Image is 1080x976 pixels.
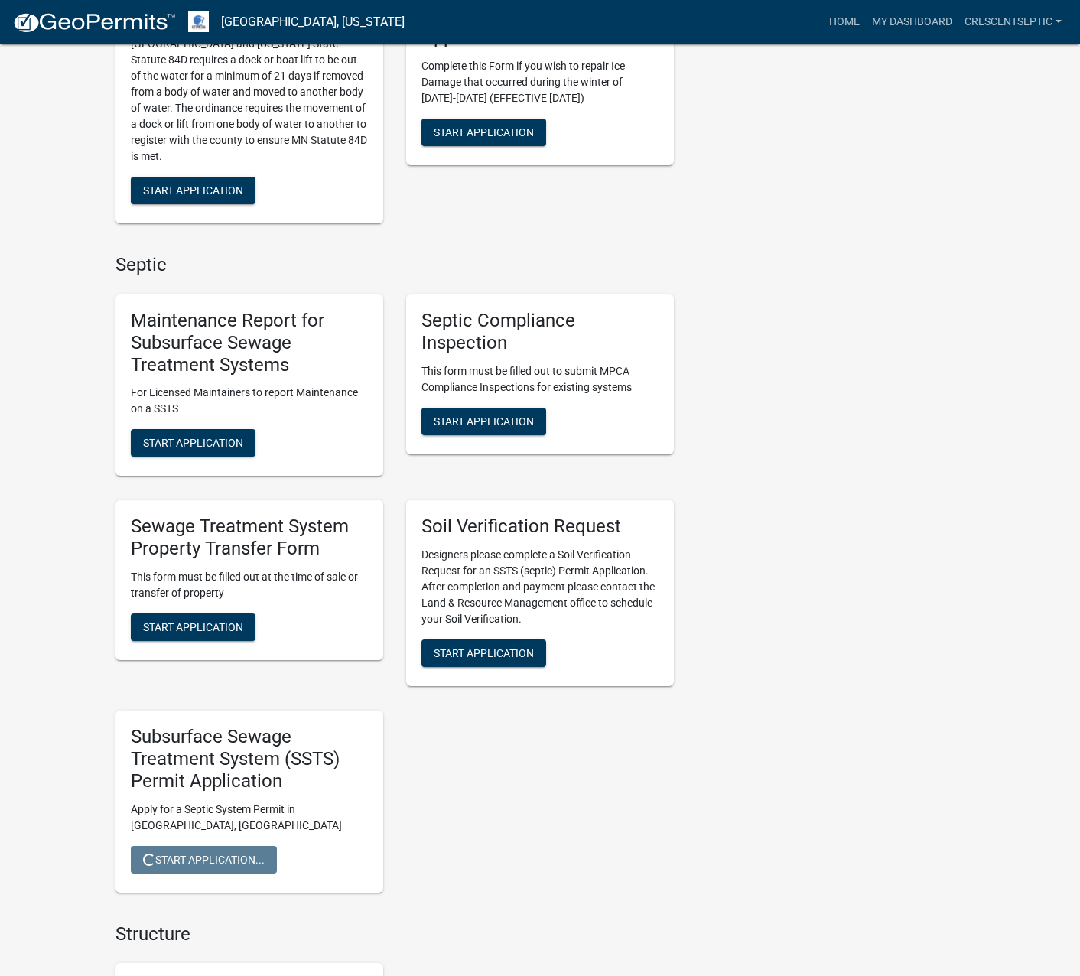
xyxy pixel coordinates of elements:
[221,9,405,35] a: [GEOGRAPHIC_DATA], [US_STATE]
[421,119,546,146] button: Start Application
[866,8,958,37] a: My Dashboard
[131,613,255,641] button: Start Application
[421,516,659,538] h5: Soil Verification Request
[143,437,243,449] span: Start Application
[421,408,546,435] button: Start Application
[143,853,265,865] span: Start Application...
[421,58,659,106] p: Complete this Form if you wish to repair Ice Damage that occurred during the winter of [DATE]-[DA...
[143,184,243,197] span: Start Application
[131,846,277,874] button: Start Application...
[434,415,534,427] span: Start Application
[188,11,209,32] img: Otter Tail County, Minnesota
[131,429,255,457] button: Start Application
[131,726,368,792] h5: Subsurface Sewage Treatment System (SSTS) Permit Application
[421,310,659,354] h5: Septic Compliance Inspection
[434,126,534,138] span: Start Application
[131,802,368,834] p: Apply for a Septic System Permit in [GEOGRAPHIC_DATA], [GEOGRAPHIC_DATA]
[421,547,659,627] p: Designers please complete a Soil Verification Request for an SSTS (septic) Permit Application. Af...
[131,177,255,204] button: Start Application
[434,647,534,659] span: Start Application
[143,621,243,633] span: Start Application
[131,310,368,376] h5: Maintenance Report for Subsurface Sewage Treatment Systems
[958,8,1068,37] a: Crescentseptic
[421,363,659,395] p: This form must be filled out to submit MPCA Compliance Inspections for existing systems
[131,36,368,164] p: [GEOGRAPHIC_DATA] and [US_STATE] State Statute 84D requires a dock or boat lift to be out of the ...
[131,569,368,601] p: This form must be filled out at the time of sale or transfer of property
[823,8,866,37] a: Home
[115,923,674,945] h4: Structure
[421,639,546,667] button: Start Application
[131,385,368,417] p: For Licensed Maintainers to report Maintenance on a SSTS
[115,254,674,276] h4: Septic
[131,516,368,560] h5: Sewage Treatment System Property Transfer Form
